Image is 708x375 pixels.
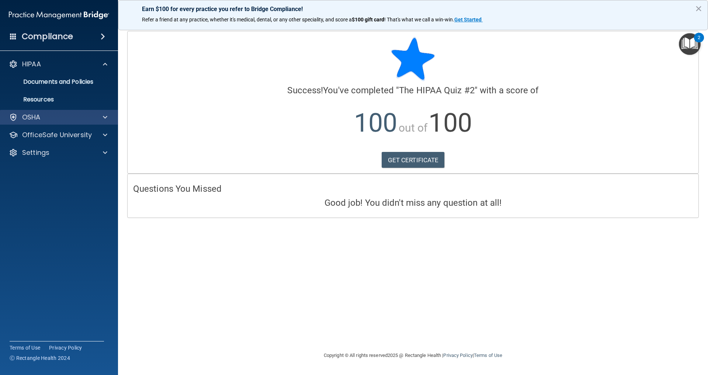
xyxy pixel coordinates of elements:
[391,37,435,81] img: blue-star-rounded.9d042014.png
[22,131,92,139] p: OfficeSafe University
[9,8,109,22] img: PMB logo
[9,148,107,157] a: Settings
[133,86,693,95] h4: You've completed " " with a score of
[22,60,41,69] p: HIPAA
[474,353,502,358] a: Terms of Use
[10,354,70,362] span: Ⓒ Rectangle Health 2024
[354,108,397,138] span: 100
[9,113,107,122] a: OSHA
[287,85,323,96] span: Success!
[384,17,454,22] span: ! That's what we call a win-win.
[142,17,352,22] span: Refer a friend at any practice, whether it's medical, dental, or any other speciality, and score a
[679,33,701,55] button: Open Resource Center, 2 new notifications
[5,78,105,86] p: Documents and Policies
[454,17,482,22] strong: Get Started
[399,85,475,96] span: The HIPAA Quiz #2
[49,344,82,351] a: Privacy Policy
[5,96,105,103] p: Resources
[10,344,40,351] a: Terms of Use
[9,60,107,69] a: HIPAA
[352,17,384,22] strong: $100 gift card
[133,198,693,208] h4: Good job! You didn't miss any question at all!
[9,131,107,139] a: OfficeSafe University
[133,184,693,194] h4: Questions You Missed
[695,3,702,14] button: Close
[454,17,483,22] a: Get Started
[399,121,428,134] span: out of
[428,108,472,138] span: 100
[278,344,548,367] div: Copyright © All rights reserved 2025 @ Rectangle Health | |
[382,152,445,168] a: GET CERTIFICATE
[22,113,41,122] p: OSHA
[142,6,684,13] p: Earn $100 for every practice you refer to Bridge Compliance!
[698,38,700,47] div: 2
[443,353,472,358] a: Privacy Policy
[22,148,49,157] p: Settings
[22,31,73,42] h4: Compliance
